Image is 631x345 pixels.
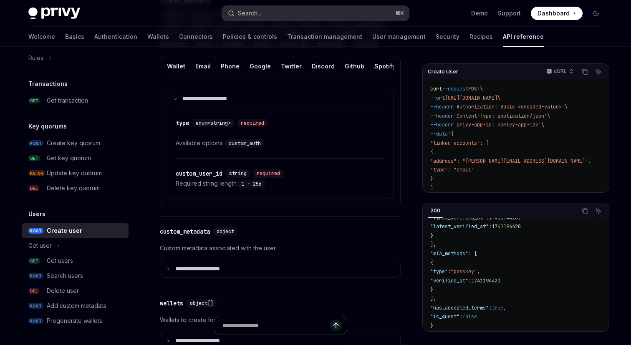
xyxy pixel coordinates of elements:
[430,277,468,284] span: "verified_at"
[430,103,454,110] span: --header
[167,56,185,76] button: Wallet
[221,56,240,76] button: Phone
[47,138,100,148] div: Create key quorum
[28,79,68,89] h5: Transactions
[503,27,544,47] a: API reference
[22,136,129,151] a: POSTCreate key quorum
[430,121,454,128] span: --header
[480,86,483,92] span: \
[345,56,364,76] button: Github
[47,271,83,281] div: Search users
[445,95,497,101] span: [URL][DOMAIN_NAME]
[451,268,477,275] span: "passkey"
[147,27,169,47] a: Wallets
[28,140,43,146] span: POST
[250,56,271,76] button: Google
[237,119,268,127] div: required
[22,313,129,328] a: POSTPregenerate wallets
[436,27,459,47] a: Security
[430,305,489,311] span: "has_accepted_terms"
[22,151,129,166] a: GETGet key quorum
[47,153,91,163] div: Get key quorum
[486,214,489,221] span: :
[22,181,129,196] a: DELDelete key quorum
[47,96,88,106] div: Get transaction
[589,7,603,20] button: Toggle dark mode
[47,286,79,296] div: Delete user
[28,185,39,191] span: DEL
[430,232,433,239] span: }
[448,131,454,137] span: '{
[430,322,433,329] span: }
[430,176,433,182] span: }
[547,113,550,119] span: \
[22,268,129,283] a: POSTSearch users
[28,170,45,176] span: PATCH
[454,103,565,110] span: 'Authorization: Basic <encoded-value>'
[179,27,213,47] a: Connectors
[22,223,129,238] a: POSTCreate user
[238,180,265,188] code: 1 - 256
[28,228,43,234] span: POST
[47,168,102,178] div: Update key quorum
[489,305,492,311] span: :
[459,313,462,320] span: :
[28,258,40,264] span: GET
[222,6,409,21] button: Search...⌘K
[518,214,521,221] span: ,
[498,9,521,18] a: Support
[22,253,129,268] a: GETGet users
[47,183,100,193] div: Delete key quorum
[492,305,503,311] span: true
[538,9,570,18] span: Dashboard
[22,166,129,181] a: PATCHUpdate key quorum
[430,95,445,101] span: --url
[160,243,401,253] p: Custom metadata associated with the user.
[47,256,73,266] div: Get users
[196,120,231,126] span: enum<string>
[229,170,247,177] span: string
[448,268,451,275] span: :
[428,68,458,75] span: Create User
[225,139,264,148] code: custom_auth
[28,273,43,279] span: POST
[489,214,518,221] span: 1741194420
[176,169,222,178] div: custom_user_id
[580,66,591,77] button: Copy the contents from the code block
[395,10,404,17] span: ⌘ K
[430,149,433,155] span: {
[462,313,477,320] span: false
[468,277,471,284] span: :
[430,241,436,248] span: ],
[28,318,43,324] span: POST
[312,56,335,76] button: Discord
[28,288,39,294] span: DEL
[190,300,213,307] span: object[]
[28,303,43,309] span: POST
[28,27,55,47] a: Welcome
[22,238,129,253] button: Get user
[430,166,474,173] span: "type": "email"
[372,27,426,47] a: User management
[430,86,442,92] span: curl
[430,286,433,293] span: }
[28,8,80,19] img: dark logo
[454,113,547,119] span: 'Content-Type: application/json'
[176,119,189,127] div: type
[28,209,45,219] h5: Users
[176,138,385,148] div: Available options:
[430,113,454,119] span: --header
[47,301,106,311] div: Add custom metadata
[492,223,521,230] span: 1741194420
[430,313,459,320] span: "is_guest"
[238,8,261,18] div: Search...
[428,206,443,216] div: 200
[442,86,468,92] span: --request
[28,98,40,104] span: GET
[430,158,591,164] span: "address": "[PERSON_NAME][EMAIL_ADDRESS][DOMAIN_NAME]",
[281,56,302,76] button: Twitter
[430,131,448,137] span: --data
[430,185,433,191] span: ]
[430,214,486,221] span: "first_verified_at"
[65,27,84,47] a: Basics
